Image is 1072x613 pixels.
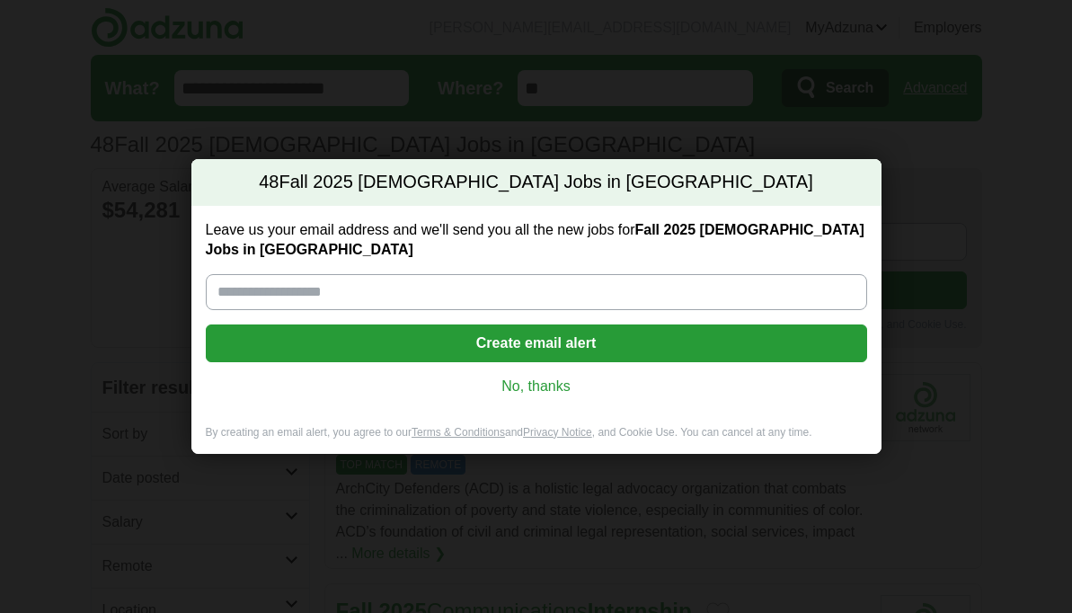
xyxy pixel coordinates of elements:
[206,324,867,362] button: Create email alert
[191,159,882,206] h2: Fall 2025 [DEMOGRAPHIC_DATA] Jobs in [GEOGRAPHIC_DATA]
[412,426,505,439] a: Terms & Conditions
[259,170,279,195] span: 48
[523,426,592,439] a: Privacy Notice
[191,425,882,455] div: By creating an email alert, you agree to our and , and Cookie Use. You can cancel at any time.
[220,377,853,396] a: No, thanks
[206,222,864,257] strong: Fall 2025 [DEMOGRAPHIC_DATA] Jobs in [GEOGRAPHIC_DATA]
[206,220,867,260] label: Leave us your email address and we'll send you all the new jobs for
